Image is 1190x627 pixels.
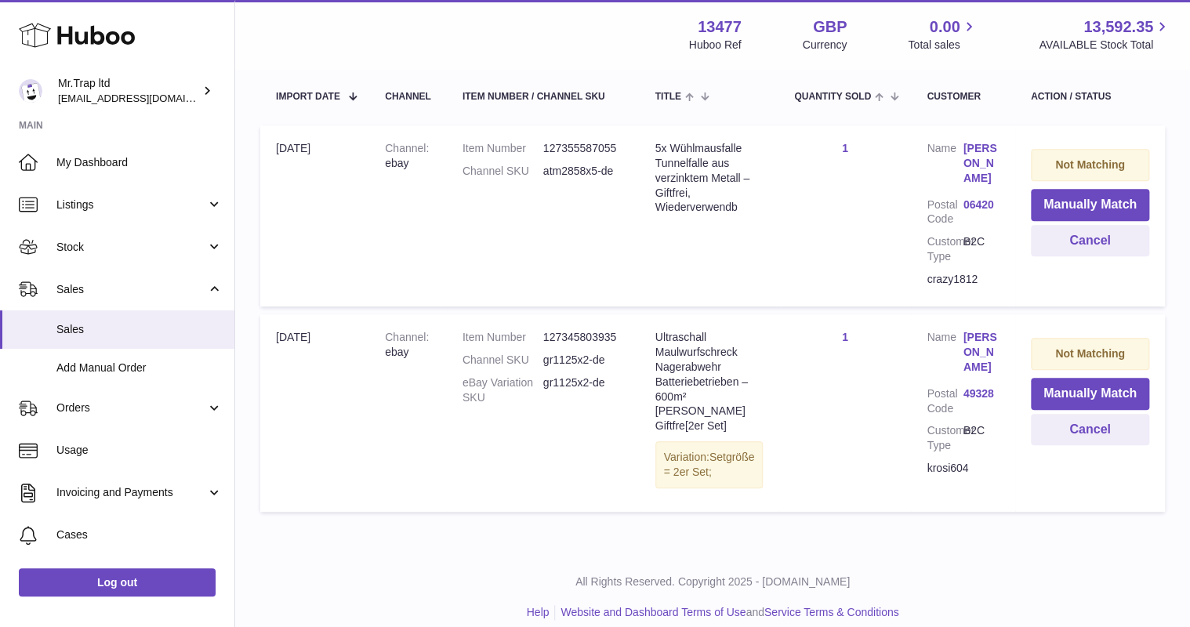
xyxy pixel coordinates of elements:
[56,198,206,212] span: Listings
[463,353,543,368] dt: Channel SKU
[927,234,963,264] dt: Customer Type
[385,141,431,171] div: ebay
[655,330,764,433] div: Ultraschall Maulwurfschreck Nagerabwehr Batteriebetrieben – 600m² [PERSON_NAME] Giftfre[2er Set]
[927,198,963,227] dt: Postal Code
[56,527,223,542] span: Cases
[543,141,624,156] dd: 127355587055
[963,234,1000,264] dd: B2C
[385,331,429,343] strong: Channel
[56,322,223,337] span: Sales
[561,606,746,618] a: Website and Dashboard Terms of Use
[842,142,848,154] a: 1
[655,441,764,488] div: Variation:
[963,423,1000,453] dd: B2C
[463,375,543,405] dt: eBay Variation SKU
[655,141,764,215] div: 5x Wühlmausfalle Tunnelfalle aus verzinktem Metall – Giftfrei, Wiederverwendb
[1031,378,1149,410] button: Manually Match
[58,76,199,106] div: Mr.Trap ltd
[927,272,999,287] div: crazy1812
[555,605,898,620] li: and
[56,443,223,458] span: Usage
[813,16,847,38] strong: GBP
[463,330,543,345] dt: Item Number
[1039,38,1171,53] span: AVAILABLE Stock Total
[463,92,624,102] div: Item Number / Channel SKU
[260,314,369,512] td: [DATE]
[1083,16,1153,38] span: 13,592.35
[963,330,1000,375] a: [PERSON_NAME]
[764,606,899,618] a: Service Terms & Conditions
[842,331,848,343] a: 1
[1039,16,1171,53] a: 13,592.35 AVAILABLE Stock Total
[930,16,960,38] span: 0.00
[655,92,681,102] span: Title
[385,92,431,102] div: Channel
[927,386,963,416] dt: Postal Code
[927,92,999,102] div: Customer
[1031,414,1149,446] button: Cancel
[1031,189,1149,221] button: Manually Match
[248,574,1177,589] p: All Rights Reserved. Copyright 2025 - [DOMAIN_NAME]
[385,330,431,360] div: ebay
[1055,158,1125,171] strong: Not Matching
[803,38,847,53] div: Currency
[527,606,550,618] a: Help
[927,330,963,379] dt: Name
[543,375,624,405] dd: gr1125x2-de
[927,423,963,453] dt: Customer Type
[963,386,1000,401] a: 49328
[19,568,216,596] a: Log out
[689,38,742,53] div: Huboo Ref
[463,141,543,156] dt: Item Number
[56,240,206,255] span: Stock
[927,461,999,476] div: krosi604
[56,155,223,170] span: My Dashboard
[543,164,624,179] dd: atm2858x5-de
[276,92,340,102] span: Import date
[664,451,755,478] span: Setgröße = 2er Set;
[698,16,742,38] strong: 13477
[56,282,206,297] span: Sales
[908,16,978,53] a: 0.00 Total sales
[543,330,624,345] dd: 127345803935
[463,164,543,179] dt: Channel SKU
[1055,347,1125,360] strong: Not Matching
[927,141,963,190] dt: Name
[963,141,1000,186] a: [PERSON_NAME]
[56,361,223,375] span: Add Manual Order
[1031,92,1149,102] div: Action / Status
[19,79,42,103] img: office@grabacz.eu
[385,142,429,154] strong: Channel
[58,92,230,104] span: [EMAIL_ADDRESS][DOMAIN_NAME]
[963,198,1000,212] a: 06420
[1031,225,1149,257] button: Cancel
[260,125,369,306] td: [DATE]
[56,400,206,415] span: Orders
[543,353,624,368] dd: gr1125x2-de
[794,92,871,102] span: Quantity Sold
[908,38,978,53] span: Total sales
[56,485,206,500] span: Invoicing and Payments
